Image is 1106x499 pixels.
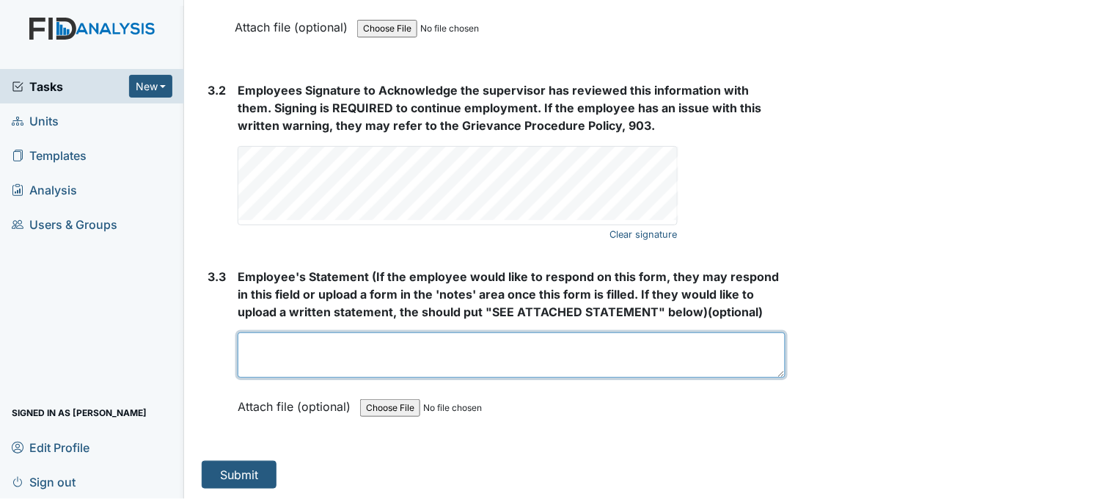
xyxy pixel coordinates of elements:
span: Users & Groups [12,213,117,236]
strong: (optional) [238,268,785,321]
button: Submit [202,461,276,489]
label: Attach file (optional) [235,10,354,36]
span: Employee's Statement (If the employee would like to respond on this form, they may respond in thi... [238,269,779,319]
span: Employees Signature to Acknowledge the supervisor has reviewed this information with them. Signin... [238,83,761,133]
span: Sign out [12,470,76,493]
button: New [129,75,173,98]
span: Signed in as [PERSON_NAME] [12,401,147,424]
label: Attach file (optional) [238,390,356,415]
label: 3.3 [208,268,226,285]
a: Clear signature [609,225,677,244]
a: Tasks [12,78,129,95]
span: Templates [12,144,87,167]
span: Edit Profile [12,436,89,459]
span: Units [12,109,59,132]
span: Analysis [12,178,77,201]
label: 3.2 [208,81,226,99]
